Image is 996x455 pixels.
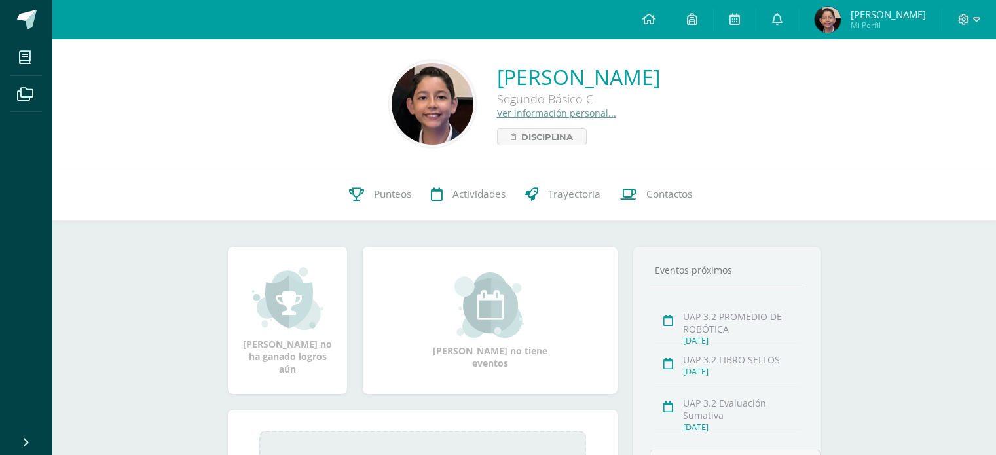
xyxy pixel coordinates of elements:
[683,354,800,366] div: UAP 3.2 LIBRO SELLOS
[374,187,411,201] span: Punteos
[497,128,587,145] a: Disciplina
[421,168,515,221] a: Actividades
[339,168,421,221] a: Punteos
[683,422,800,433] div: [DATE]
[683,366,800,377] div: [DATE]
[452,187,506,201] span: Actividades
[252,266,323,331] img: achievement_small.png
[548,187,600,201] span: Trayectoria
[392,63,473,145] img: e6c99a70a0084a3284beadbd42e62eaf.png
[683,335,800,346] div: [DATE]
[497,63,660,91] a: [PERSON_NAME]
[683,310,800,335] div: UAP 3.2 PROMEDIO DE ROBÓTICA
[497,91,660,107] div: Segundo Básico C
[425,272,556,369] div: [PERSON_NAME] no tiene eventos
[515,168,610,221] a: Trayectoria
[851,8,926,21] span: [PERSON_NAME]
[683,397,800,422] div: UAP 3.2 Evaluación Sumativa
[454,272,526,338] img: event_small.png
[650,264,804,276] div: Eventos próximos
[815,7,841,33] img: 94d60ce662588fd3695f45e2e6fd13e1.png
[521,129,573,145] span: Disciplina
[241,266,334,375] div: [PERSON_NAME] no ha ganado logros aún
[610,168,702,221] a: Contactos
[851,20,926,31] span: Mi Perfil
[646,187,692,201] span: Contactos
[497,107,616,119] a: Ver información personal...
